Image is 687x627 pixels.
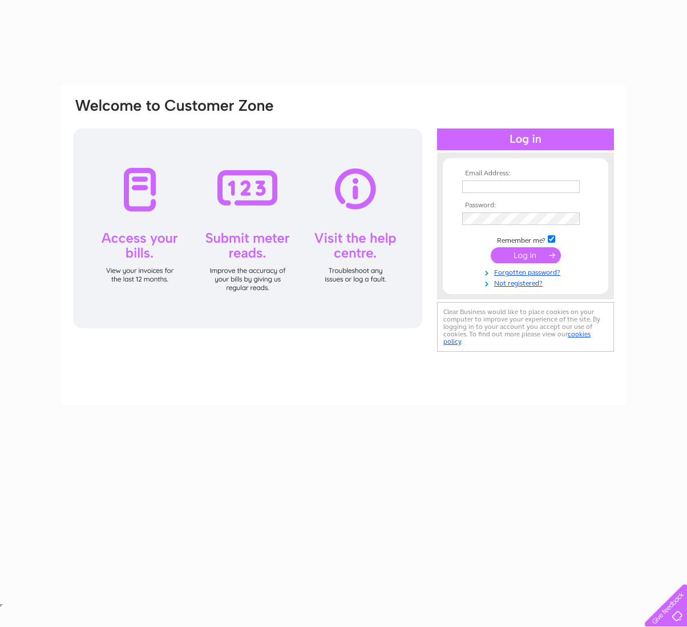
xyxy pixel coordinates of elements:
[437,302,614,352] div: Clear Business would like to place cookies on your computer to improve your experience of the sit...
[443,330,591,345] a: cookies policy
[459,234,592,245] td: Remember me?
[462,277,592,288] a: Not registered?
[459,202,592,210] th: Password:
[491,247,561,263] input: Submit
[462,266,592,277] a: Forgotten password?
[459,170,592,178] th: Email Address:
